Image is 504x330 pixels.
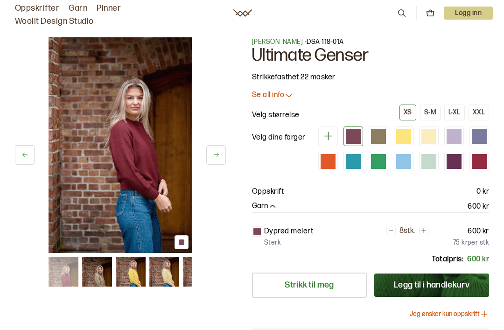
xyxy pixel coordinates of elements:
p: 8 stk. [399,226,415,236]
button: Garn [252,202,277,211]
p: 600 kr [467,254,489,265]
div: XXL [473,108,485,117]
button: Se all info [252,91,489,100]
div: Oransje [318,152,338,171]
div: Rødlilla [444,152,464,171]
p: Sterk [264,238,281,247]
p: 75 kr per stk [453,238,489,247]
div: S-M [424,108,436,117]
div: Mint [419,152,439,171]
a: Woolit [233,9,252,17]
button: L-XL [444,105,465,120]
p: 600 kr [468,201,489,212]
div: Dyprød melert [343,126,363,146]
h1: Ultimate Genser [252,47,489,64]
div: Skarp grønn [369,152,388,171]
p: Logg inn [444,7,493,20]
div: Mørk rød [469,152,489,171]
a: Oppskrifter [15,2,59,15]
a: Strikk til meg [252,273,367,298]
button: XXL [469,105,489,120]
a: Woolit Design Studio [15,15,94,28]
div: Lys oliven [369,126,388,146]
button: XS [399,105,416,120]
button: User dropdown [444,7,493,20]
p: Se all info [252,91,284,100]
p: Oppskrift [252,186,284,197]
div: Turkis [343,152,363,171]
a: Pinner [97,2,121,15]
div: Lilla [469,126,489,146]
button: S-M [420,105,441,120]
div: Isblå [394,152,413,171]
p: - DSA 118-01A [252,37,489,47]
div: Sterk gul [394,126,413,146]
div: XS [404,108,412,117]
p: Dyprød melert [264,226,313,237]
a: Garn [69,2,87,15]
div: L-XL [448,108,461,117]
button: Jeg ønsker kun oppskrift [410,309,489,319]
a: [PERSON_NAME] [252,38,303,46]
img: Bilde av oppskrift [49,37,192,253]
button: Legg til i handlekurv [374,274,489,297]
p: Strikkefasthet 22 masker [252,72,489,83]
p: Velg størrelse [252,110,300,121]
div: Lys gul [419,126,439,146]
p: Totalpris: [432,254,463,265]
p: 0 kr [476,186,489,197]
p: 600 kr [468,226,489,237]
div: Lys lavendel [444,126,464,146]
p: Velg dine farger [252,132,306,143]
